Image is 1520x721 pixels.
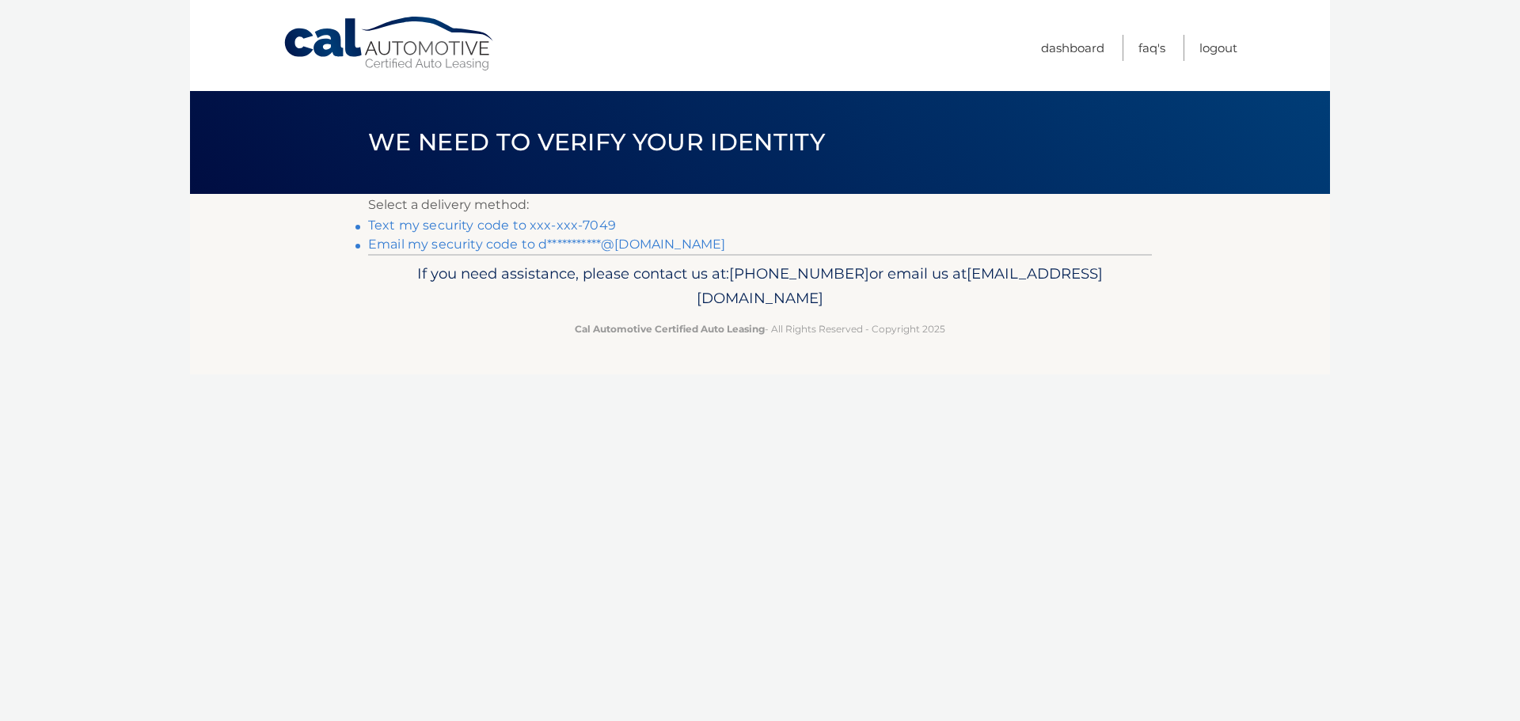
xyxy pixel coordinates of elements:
span: We need to verify your identity [368,127,825,157]
p: Select a delivery method: [368,194,1152,216]
a: FAQ's [1138,35,1165,61]
strong: Cal Automotive Certified Auto Leasing [575,323,765,335]
p: - All Rights Reserved - Copyright 2025 [378,321,1142,337]
span: [PHONE_NUMBER] [729,264,869,283]
a: Dashboard [1041,35,1104,61]
a: Logout [1199,35,1237,61]
a: Text my security code to xxx-xxx-7049 [368,218,616,233]
a: Cal Automotive [283,16,496,72]
p: If you need assistance, please contact us at: or email us at [378,261,1142,312]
